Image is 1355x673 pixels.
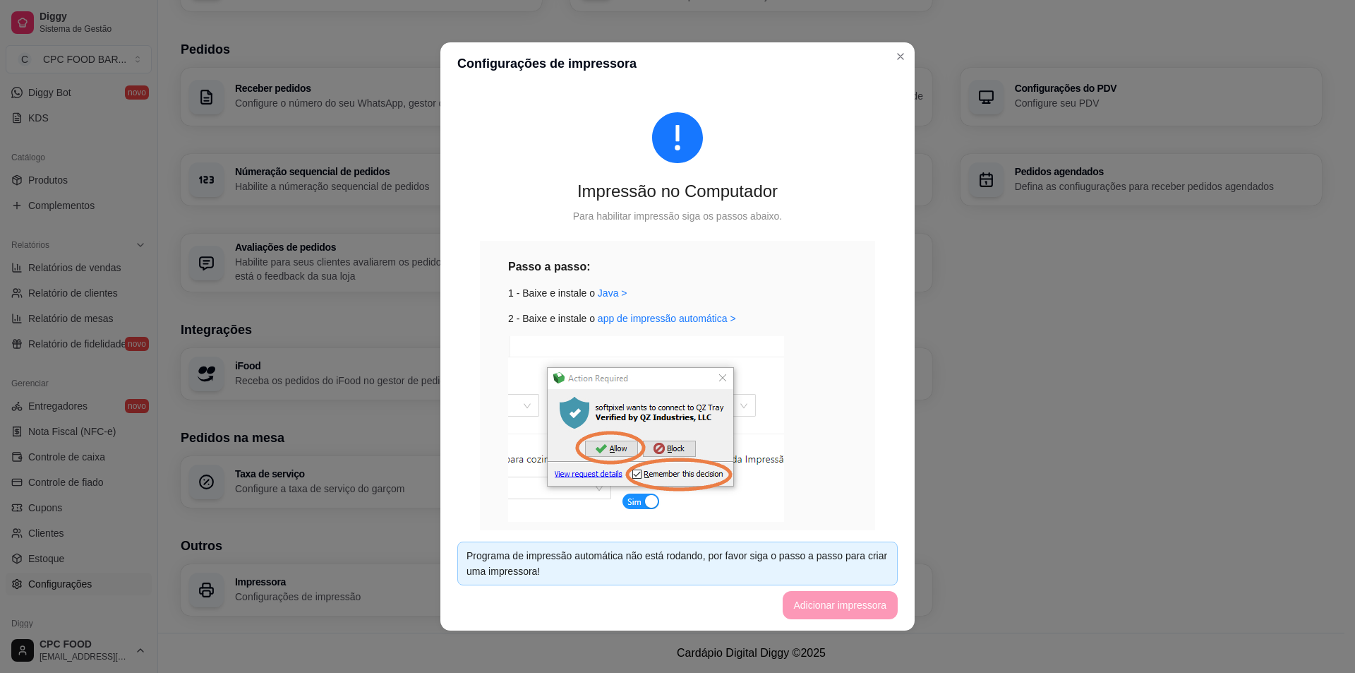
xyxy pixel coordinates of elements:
div: 1 - Baixe e instale o [508,285,847,301]
div: Impressão no Computador [480,180,875,203]
span: exclamation-circle [652,112,703,163]
a: app de impressão automática > [598,313,736,324]
strong: Passo a passo: [508,261,591,273]
div: 3 - Pressione allow e remember this decision [508,336,847,553]
img: exemplo [508,336,784,522]
a: Java > [598,287,627,299]
div: Para habilitar impressão siga os passos abaixo. [480,208,875,224]
button: Close [889,45,912,68]
div: 2 - Baixe e instale o [508,311,847,326]
header: Configurações de impressora [440,42,915,85]
div: Programa de impressão automática não está rodando, por favor siga o passo a passo para criar uma ... [466,548,889,579]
